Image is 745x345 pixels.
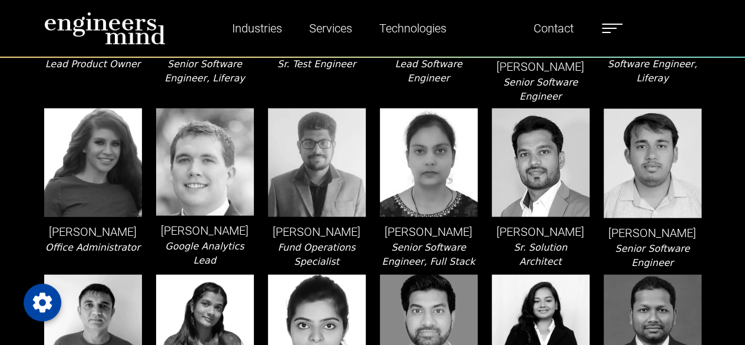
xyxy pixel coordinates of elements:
i: Software Engineer, Liferay [608,58,697,84]
i: Senior Software Engineer [615,243,690,268]
i: Google Analytics Lead [165,241,244,266]
i: Lead Product Owner [45,58,141,70]
i: Senior Software Engineer [503,77,578,102]
img: leader-img [44,109,142,217]
a: Technologies [375,15,451,42]
i: Senior Software Engineer, Liferay [164,58,244,84]
p: [PERSON_NAME] [156,222,254,239]
a: Services [304,15,357,42]
i: Senior Software Engineer, Full Stack [382,242,475,267]
p: [PERSON_NAME] [380,223,478,241]
img: leader-img [268,109,366,218]
img: leader-img [380,109,478,217]
p: [PERSON_NAME] [604,224,701,242]
img: logo [44,12,165,45]
p: [PERSON_NAME] [44,223,142,241]
img: leader-img [156,109,254,216]
i: Sr. Solution Architect [514,242,567,267]
i: Fund Operations Specialist [278,242,356,267]
i: Sr. Test Engineer [277,58,356,70]
i: Lead Software Engineer [395,58,462,84]
p: [PERSON_NAME] [268,223,366,241]
a: Industries [227,15,287,42]
img: leader-img [604,109,701,219]
i: Office Administrator [45,242,140,253]
p: [PERSON_NAME] [492,223,590,241]
img: leader-img [492,109,590,217]
a: Contact [529,15,578,42]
